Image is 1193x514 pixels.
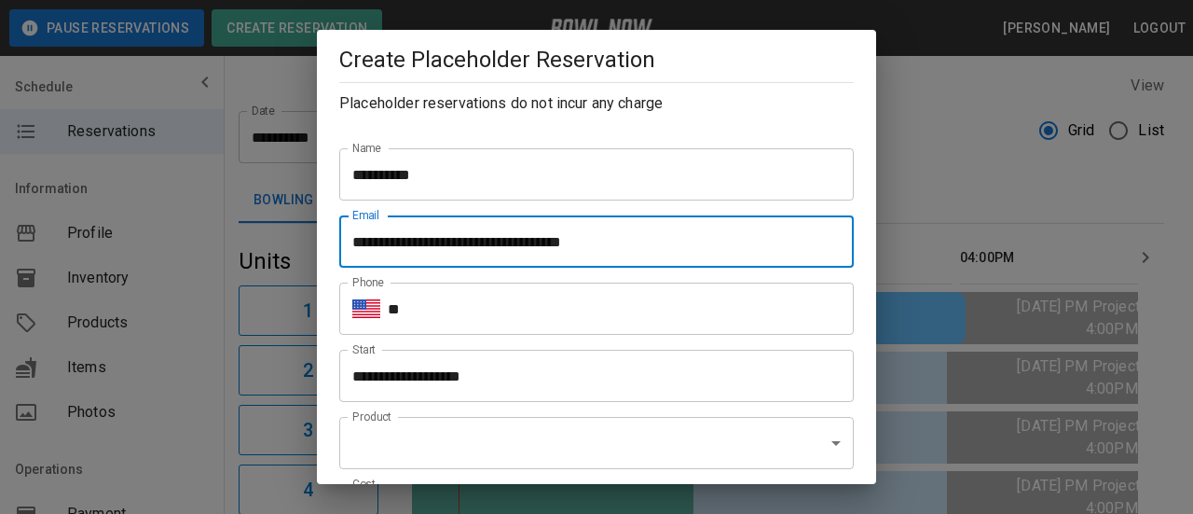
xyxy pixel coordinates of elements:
[339,417,854,469] div: ​
[339,90,854,117] h6: Placeholder reservations do not incur any charge
[339,350,841,402] input: Choose date, selected date is Aug 14, 2025
[339,45,854,75] h5: Create Placeholder Reservation
[352,295,380,323] button: Select country
[352,274,384,290] label: Phone
[352,341,376,357] label: Start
